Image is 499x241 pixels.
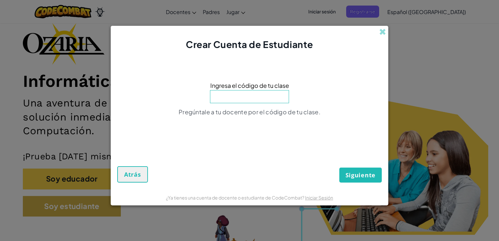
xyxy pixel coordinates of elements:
span: Pregúntale a tu docente por el código de tu clase. [179,108,320,116]
button: Siguiente [339,168,382,183]
span: ¿Ya tienes una cuenta de docente o estudiante de CodeCombat? [166,195,305,201]
span: Siguiente [346,171,376,179]
span: Crear Cuenta de Estudiante [186,39,313,50]
span: Ingresa el código de tu clase [210,81,289,90]
span: Atrás [124,170,141,178]
a: Iniciar Sesión [305,195,333,201]
button: Atrás [117,166,148,183]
